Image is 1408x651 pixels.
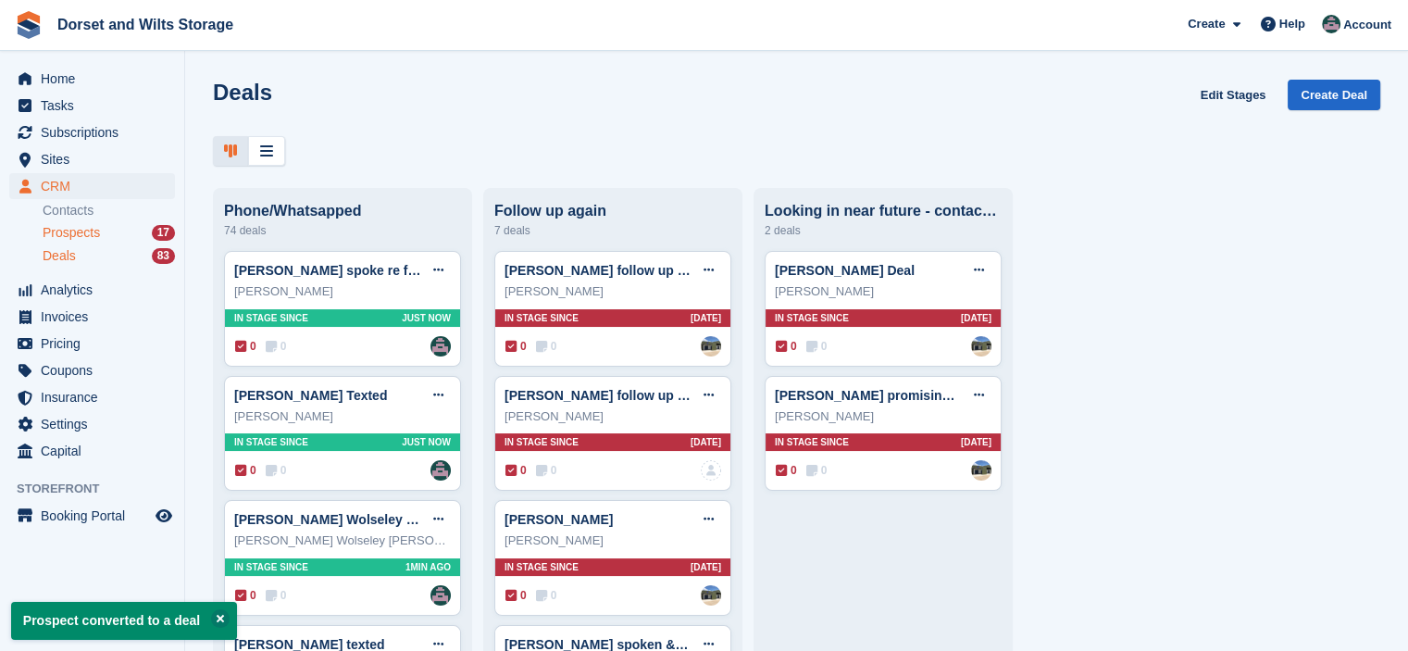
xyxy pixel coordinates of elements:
[701,336,721,357] img: Ben Chick
[41,438,152,464] span: Capital
[494,203,731,219] div: Follow up again
[41,277,152,303] span: Analytics
[9,93,175,119] a: menu
[9,277,175,303] a: menu
[50,9,241,40] a: Dorset and Wilts Storage
[1343,16,1391,34] span: Account
[9,438,175,464] a: menu
[41,66,152,92] span: Home
[765,203,1002,219] div: Looking in near future - contact again
[234,407,451,426] div: [PERSON_NAME]
[234,435,308,449] span: In stage since
[806,338,828,355] span: 0
[9,304,175,330] a: menu
[266,338,287,355] span: 0
[536,587,557,604] span: 0
[505,407,721,426] div: [PERSON_NAME]
[234,263,440,278] a: [PERSON_NAME] spoke re friend
[505,338,527,355] span: 0
[41,93,152,119] span: Tasks
[505,282,721,301] div: [PERSON_NAME]
[971,336,991,357] img: Ben Chick
[224,203,461,219] div: Phone/Whatsapped
[9,119,175,145] a: menu
[505,311,579,325] span: In stage since
[961,311,991,325] span: [DATE]
[266,462,287,479] span: 0
[234,311,308,325] span: In stage since
[41,411,152,437] span: Settings
[9,384,175,410] a: menu
[15,11,43,39] img: stora-icon-8386f47178a22dfd0bd8f6a31ec36ba5ce8667c1dd55bd0f319d3a0aa187defe.svg
[430,585,451,606] img: Steph Chick
[505,263,735,278] a: [PERSON_NAME] follow up in a week
[43,202,175,219] a: Contacts
[405,560,451,574] span: 1MIN AGO
[234,282,451,301] div: [PERSON_NAME]
[775,311,849,325] span: In stage since
[235,338,256,355] span: 0
[9,146,175,172] a: menu
[701,460,721,481] img: deal-assignee-blank
[43,224,100,242] span: Prospects
[9,66,175,92] a: menu
[765,219,1002,242] div: 2 deals
[234,532,451,550] div: [PERSON_NAME] Wolseley [PERSON_NAME]
[505,587,527,604] span: 0
[153,505,175,527] a: Preview store
[691,435,721,449] span: [DATE]
[235,587,256,604] span: 0
[41,304,152,330] span: Invoices
[152,248,175,264] div: 83
[536,462,557,479] span: 0
[505,388,752,403] a: [PERSON_NAME] follow up end of week
[691,560,721,574] span: [DATE]
[971,460,991,481] img: Ben Chick
[775,388,1107,403] a: [PERSON_NAME] promising, follow up in a few weeks
[266,587,287,604] span: 0
[505,532,721,550] div: [PERSON_NAME]
[234,388,387,403] a: [PERSON_NAME] Texted
[1288,80,1380,110] a: Create Deal
[41,357,152,383] span: Coupons
[41,173,152,199] span: CRM
[11,602,237,640] p: Prospect converted to a deal
[701,585,721,606] a: Ben Chick
[9,503,175,529] a: menu
[1188,15,1225,33] span: Create
[505,560,579,574] span: In stage since
[9,331,175,357] a: menu
[234,512,542,527] a: [PERSON_NAME] Wolseley [PERSON_NAME] text
[430,336,451,357] img: Steph Chick
[775,407,991,426] div: [PERSON_NAME]
[536,338,557,355] span: 0
[806,462,828,479] span: 0
[776,338,797,355] span: 0
[9,357,175,383] a: menu
[213,80,272,105] h1: Deals
[43,247,76,265] span: Deals
[43,246,175,266] a: Deals 83
[224,219,461,242] div: 74 deals
[961,435,991,449] span: [DATE]
[430,460,451,481] img: Steph Chick
[41,503,152,529] span: Booking Portal
[235,462,256,479] span: 0
[41,146,152,172] span: Sites
[691,311,721,325] span: [DATE]
[152,225,175,241] div: 17
[17,480,184,498] span: Storefront
[775,263,915,278] a: [PERSON_NAME] Deal
[1279,15,1305,33] span: Help
[1193,80,1274,110] a: Edit Stages
[775,282,991,301] div: [PERSON_NAME]
[41,384,152,410] span: Insurance
[402,435,451,449] span: Just now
